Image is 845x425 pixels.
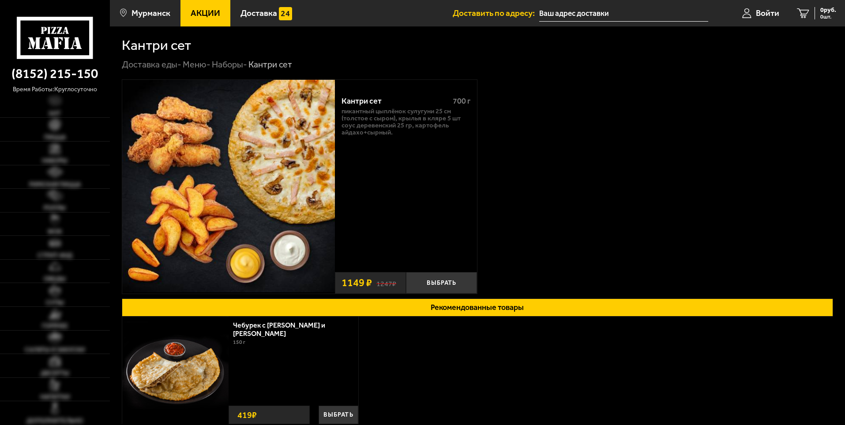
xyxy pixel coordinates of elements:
[41,370,69,376] span: Десерты
[131,9,170,17] span: Мурманск
[342,97,445,106] div: Кантри сет
[406,272,477,294] button: Выбрать
[820,14,836,19] span: 0 шт.
[40,394,70,400] span: Напитки
[46,299,64,306] span: Супы
[42,323,68,329] span: Горячее
[38,252,72,258] span: Стрит-фуд
[26,418,83,424] span: Дополнительно
[122,298,833,317] button: Рекомендованные товары
[49,110,61,116] span: Хит
[240,9,277,17] span: Доставка
[342,278,372,288] span: 1149 ₽
[453,96,470,106] span: 700 г
[453,9,539,17] span: Доставить по адресу:
[212,59,247,70] a: Наборы-
[233,321,325,338] a: Чебурек с [PERSON_NAME] и [PERSON_NAME]
[25,347,85,353] span: Салаты и закуски
[342,108,470,136] p: Пикантный цыплёнок сулугуни 25 см (толстое с сыром), крылья в кляре 5 шт соус деревенский 25 гр, ...
[44,134,66,140] span: Пицца
[42,157,68,164] span: Наборы
[29,181,81,187] span: Римская пицца
[122,59,181,70] a: Доставка еды-
[122,38,191,52] h1: Кантри сет
[191,9,220,17] span: Акции
[539,5,708,22] input: Ваш адрес доставки
[233,339,245,345] span: 150 г
[44,276,66,282] span: Обеды
[376,278,396,287] s: 1247 ₽
[756,9,779,17] span: Войти
[183,59,210,70] a: Меню-
[122,80,335,294] a: Кантри сет
[319,406,358,424] button: Выбрать
[122,80,335,292] img: Кантри сет
[279,7,292,20] img: 15daf4d41897b9f0e9f617042186c801.svg
[48,228,62,235] span: WOK
[248,59,292,71] div: Кантри сет
[44,205,66,211] span: Роллы
[235,406,259,424] strong: 419 ₽
[820,7,836,13] span: 0 руб.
